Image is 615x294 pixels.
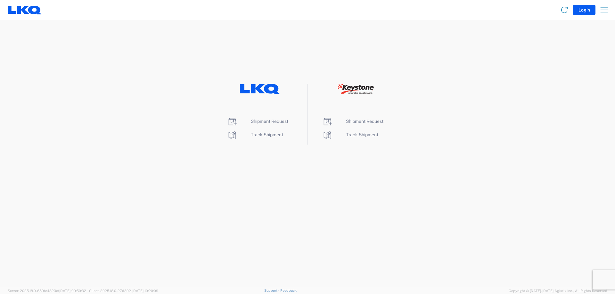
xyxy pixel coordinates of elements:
span: Server: 2025.18.0-659fc4323ef [8,289,86,293]
span: Track Shipment [346,132,378,137]
a: Track Shipment [322,132,378,137]
a: Shipment Request [322,119,383,124]
a: Support [264,289,280,292]
a: Track Shipment [227,132,283,137]
a: Shipment Request [227,119,288,124]
button: Login [573,5,595,15]
span: Track Shipment [251,132,283,137]
span: Copyright © [DATE]-[DATE] Agistix Inc., All Rights Reserved [509,288,607,294]
a: Feedback [280,289,297,292]
span: [DATE] 09:50:32 [59,289,86,293]
span: Shipment Request [251,119,288,124]
span: Client: 2025.18.0-27d3021 [89,289,158,293]
span: [DATE] 10:20:09 [132,289,158,293]
span: Shipment Request [346,119,383,124]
